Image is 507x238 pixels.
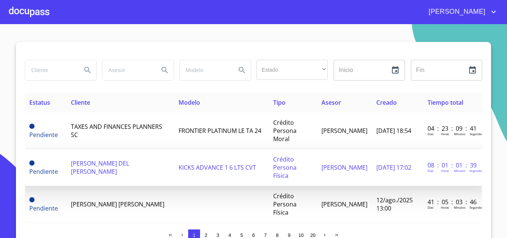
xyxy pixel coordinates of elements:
[273,155,297,180] span: Crédito Persona Física
[454,205,465,209] p: Minutos
[321,163,367,172] span: [PERSON_NAME]
[179,98,200,107] span: Modelo
[228,232,231,238] span: 4
[71,98,90,107] span: Cliente
[441,169,449,173] p: Horas
[193,232,195,238] span: 1
[29,204,58,212] span: Pendiente
[321,98,341,107] span: Asesor
[179,127,261,135] span: FRONTIER PLATINUM LE TA 24
[79,61,97,79] button: Search
[71,200,164,208] span: [PERSON_NAME] [PERSON_NAME]
[29,197,35,202] span: Pendiente
[376,98,397,107] span: Creado
[273,192,297,216] span: Crédito Persona Física
[376,163,411,172] span: [DATE] 17:02
[273,118,297,143] span: Crédito Persona Moral
[321,127,367,135] span: [PERSON_NAME]
[29,131,58,139] span: Pendiente
[71,159,129,176] span: [PERSON_NAME] DEL [PERSON_NAME]
[423,6,498,18] button: account of current user
[428,161,478,169] p: 08 : 01 : 01 : 39
[376,196,413,212] span: 12/ago./2025 13:00
[102,60,153,80] input: search
[264,232,266,238] span: 7
[454,169,465,173] p: Minutos
[298,232,304,238] span: 10
[376,127,411,135] span: [DATE] 18:54
[321,200,367,208] span: [PERSON_NAME]
[256,60,328,80] div: ​
[273,98,285,107] span: Tipo
[180,60,230,80] input: search
[470,205,483,209] p: Segundos
[428,132,434,136] p: Dias
[441,205,449,209] p: Horas
[29,98,50,107] span: Estatus
[470,169,483,173] p: Segundos
[454,132,465,136] p: Minutos
[29,167,58,176] span: Pendiente
[310,232,315,238] span: 20
[240,232,243,238] span: 5
[205,232,207,238] span: 2
[156,61,174,79] button: Search
[29,124,35,129] span: Pendiente
[288,232,290,238] span: 9
[276,232,278,238] span: 8
[71,123,162,139] span: TAXES AND FINANCES PLANNERS SC
[428,169,434,173] p: Dias
[428,198,478,206] p: 41 : 05 : 03 : 46
[233,61,251,79] button: Search
[428,205,434,209] p: Dias
[179,163,256,172] span: KICKS ADVANCE 1 6 LTS CVT
[428,124,478,133] p: 04 : 23 : 09 : 41
[252,232,255,238] span: 6
[470,132,483,136] p: Segundos
[25,60,76,80] input: search
[29,160,35,166] span: Pendiente
[216,232,219,238] span: 3
[441,132,449,136] p: Horas
[428,98,463,107] span: Tiempo total
[423,6,489,18] span: [PERSON_NAME]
